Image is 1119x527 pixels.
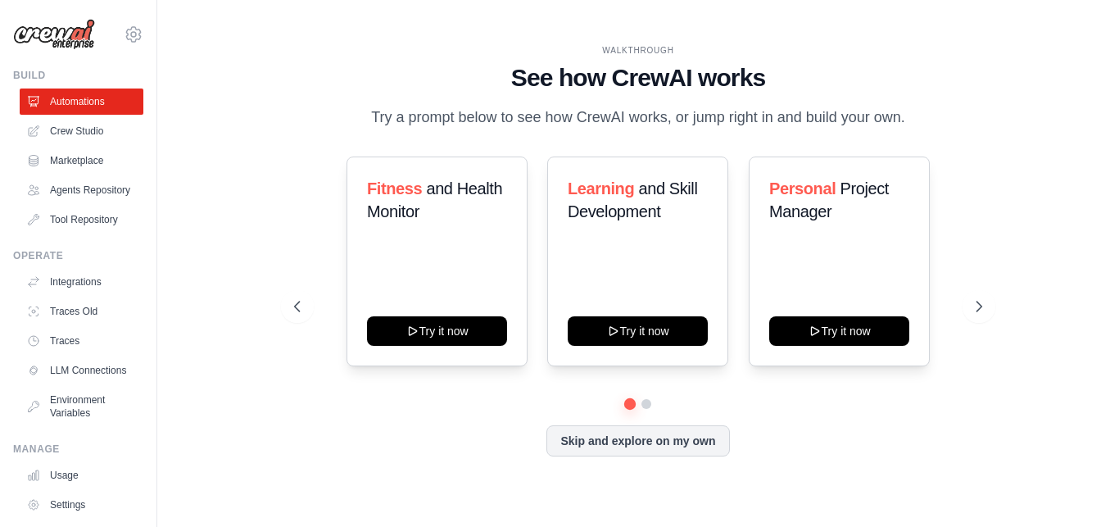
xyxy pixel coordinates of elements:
p: Try a prompt below to see how CrewAI works, or jump right in and build your own. [363,106,913,129]
a: Tool Repository [20,207,143,233]
button: Try it now [367,316,507,346]
a: Environment Variables [20,387,143,426]
div: Operate [13,249,143,262]
h1: See how CrewAI works [294,63,982,93]
div: Build [13,69,143,82]
span: Fitness [367,179,422,198]
a: Marketplace [20,148,143,174]
button: Skip and explore on my own [546,425,729,457]
div: Manage [13,443,143,456]
button: Try it now [769,316,909,346]
a: Traces Old [20,298,143,325]
a: Crew Studio [20,118,143,144]
a: Traces [20,328,143,354]
span: and Health Monitor [367,179,502,220]
a: LLM Connections [20,357,143,384]
span: Project Manager [769,179,889,220]
iframe: Chat Widget [1037,448,1119,527]
span: Personal [769,179,836,198]
a: Integrations [20,269,143,295]
span: Learning [568,179,634,198]
a: Automations [20,89,143,115]
a: Agents Repository [20,177,143,203]
button: Try it now [568,316,708,346]
img: Logo [13,19,95,50]
span: and Skill Development [568,179,697,220]
a: Usage [20,462,143,488]
div: WALKTHROUGH [294,44,982,57]
a: Settings [20,492,143,518]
